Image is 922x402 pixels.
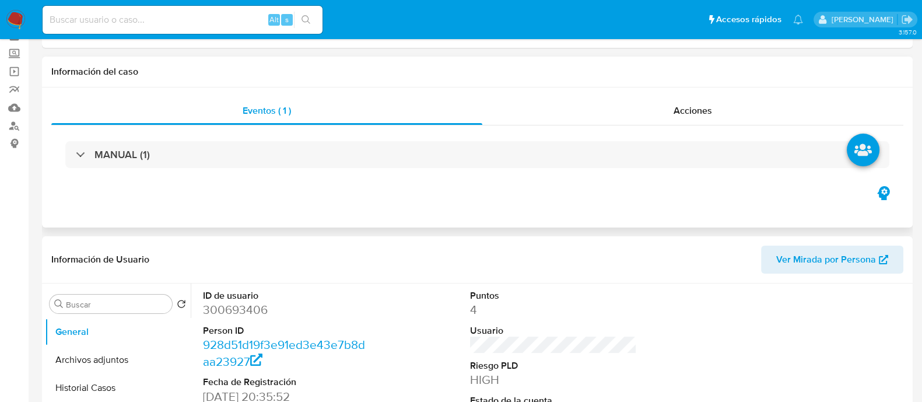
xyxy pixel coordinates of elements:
a: Salir [901,13,913,26]
dt: Usuario [470,324,637,337]
button: Buscar [54,299,64,309]
button: Ver Mirada por Persona [761,246,903,274]
span: Acciones [674,104,712,117]
p: martin.degiuli@mercadolibre.com [831,14,897,25]
span: 3.157.0 [898,27,916,37]
dt: Fecha de Registración [203,376,370,389]
dt: Person ID [203,324,370,337]
input: Buscar [66,299,167,310]
span: Eventos ( 1 ) [243,104,291,117]
span: Ver Mirada por Persona [776,246,876,274]
button: search-icon [294,12,318,28]
div: MANUAL (1) [65,141,889,168]
h3: MANUAL (1) [94,148,150,161]
button: Volver al orden por defecto [177,299,186,312]
input: Buscar usuario o caso... [43,12,322,27]
dt: ID de usuario [203,289,370,302]
dd: HIGH [470,372,637,388]
span: Alt [269,14,279,25]
dt: Riesgo PLD [470,359,637,372]
dd: 300693406 [203,302,370,318]
button: Archivos adjuntos [45,346,191,374]
span: Accesos rápidos [716,13,781,26]
h1: Información del caso [51,66,903,78]
dt: Puntos [470,289,637,302]
button: Historial Casos [45,374,191,402]
a: 928d51d19f3e91ed3e43e7b8daa23927 [203,336,365,369]
h1: Información de Usuario [51,254,149,265]
span: s [285,14,289,25]
b: Person ID [49,30,81,41]
button: General [45,318,191,346]
a: Notificaciones [793,15,803,25]
dd: 4 [470,302,637,318]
